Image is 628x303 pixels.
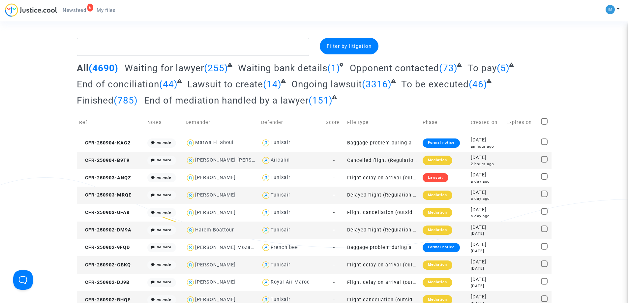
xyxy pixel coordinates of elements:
img: icon-user.svg [261,208,271,218]
div: French bee [271,245,298,250]
span: Ongoing lawsuit [291,79,362,90]
span: - [333,245,335,250]
div: 2 hours ago [471,161,502,167]
div: Mediation [423,156,452,165]
span: CFR-250903-UFA8 [79,210,130,215]
div: Tunisair [271,140,290,145]
span: CFR-250904-B9T9 [79,158,130,163]
span: CFR-250903-ANQZ [79,175,131,181]
div: [DATE] [471,189,502,196]
div: Tunisair [271,192,290,198]
i: no note [157,193,171,197]
span: (46) [469,79,487,90]
div: Tunisair [271,210,290,215]
span: Waiting bank details [238,63,327,74]
i: no note [157,158,171,162]
img: icon-user.svg [186,173,195,183]
span: - [333,140,335,146]
td: Created on [468,111,504,134]
span: - [333,227,335,233]
span: (785) [114,95,138,106]
div: [DATE] [471,293,502,301]
i: no note [157,175,171,180]
td: Flight delay on arrival (outside of EU - Montreal Convention) [345,256,420,274]
img: icon-user.svg [186,208,195,218]
div: [DATE] [471,171,502,179]
td: Ref. [77,111,145,134]
i: no note [157,228,171,232]
div: Formal notice [423,243,460,252]
td: Baggage problem during a flight [345,134,420,152]
td: Baggage problem during a flight [345,239,420,256]
div: a day ago [471,179,502,184]
span: To pay [467,63,497,74]
span: - [333,192,335,198]
div: [DATE] [471,266,502,271]
img: icon-user.svg [261,156,271,165]
div: Mediation [423,226,452,235]
div: [PERSON_NAME] [195,210,236,215]
span: - [333,210,335,215]
span: (151) [309,95,333,106]
div: [DATE] [471,276,502,283]
td: Notes [145,111,183,134]
i: no note [157,210,171,215]
div: Tunisair [271,175,290,180]
td: Phase [420,111,468,134]
span: (73) [439,63,458,74]
i: no note [157,280,171,284]
span: (44) [159,79,178,90]
div: [DATE] [471,258,502,266]
span: - [333,280,335,285]
div: Lawsuit [423,173,448,182]
img: icon-user.svg [186,138,195,148]
div: Mediation [423,191,452,200]
div: Tunisair [271,262,290,268]
div: 6 [87,4,93,12]
td: File type [345,111,420,134]
img: icon-user.svg [186,156,195,165]
img: icon-user.svg [261,226,271,235]
img: icon-user.svg [261,138,271,148]
td: Flight delay on arrival (outside of EU - Montreal Convention) [345,274,420,291]
img: icon-user.svg [186,260,195,270]
span: Waiting for lawyer [125,63,204,74]
div: Mediation [423,208,452,217]
div: [DATE] [471,231,502,236]
img: jc-logo.svg [5,3,57,17]
div: [PERSON_NAME] [195,192,236,198]
img: icon-user.svg [261,260,271,270]
td: Delayed flight (Regulation EC 261/2004) [345,187,420,204]
span: End of conciliation [77,79,159,90]
img: icon-user.svg [261,191,271,200]
div: [PERSON_NAME] [195,297,236,302]
img: icon-user.svg [186,278,195,287]
iframe: Help Scout Beacon - Open [13,270,33,290]
div: [DATE] [471,206,502,214]
span: CFR-250902-DM9A [79,227,132,233]
div: [PERSON_NAME] [195,175,236,180]
div: Hatem Boattour [195,227,234,233]
div: Mediation [423,260,452,270]
span: - [333,297,335,303]
img: icon-user.svg [186,226,195,235]
span: - [333,175,335,181]
div: Aircalin [271,157,290,163]
span: CFR-250902-BHQF [79,297,131,303]
span: All [77,63,89,74]
div: [PERSON_NAME] [195,262,236,268]
span: CFR-250902-9FQD [79,245,130,250]
div: [DATE] [471,241,502,248]
div: Tunisair [271,297,290,302]
i: no note [157,140,171,145]
span: Opponent contacted [350,63,439,74]
span: CFR-250902-DJ9B [79,280,130,285]
span: CFR-250902-GBKQ [79,262,131,268]
span: CFR-250903-MRQE [79,192,132,198]
img: icon-user.svg [186,191,195,200]
div: [DATE] [471,283,502,289]
img: a105443982b9e25553e3eed4c9f672e7 [606,5,615,14]
td: Score [323,111,345,134]
div: Formal notice [423,138,460,148]
span: - [333,262,335,268]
